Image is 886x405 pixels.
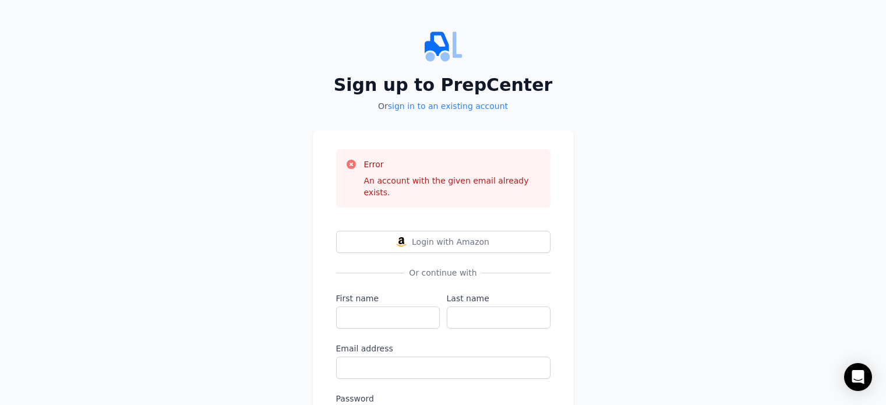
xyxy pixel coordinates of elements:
img: Login with Amazon [397,237,406,246]
label: Email address [336,343,550,354]
span: Or continue with [404,267,481,279]
img: PrepCenter [313,28,574,65]
label: First name [336,293,440,304]
label: Password [336,393,550,404]
h2: Sign up to PrepCenter [313,75,574,96]
p: Or [313,100,574,112]
label: Last name [447,293,550,304]
h3: Error [364,159,541,170]
button: Login with AmazonLogin with Amazon [336,231,550,253]
span: Login with Amazon [412,236,489,248]
div: Open Intercom Messenger [844,363,872,391]
div: An account with the given email already exists. [364,175,541,198]
a: sign in to an existing account [388,101,508,111]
